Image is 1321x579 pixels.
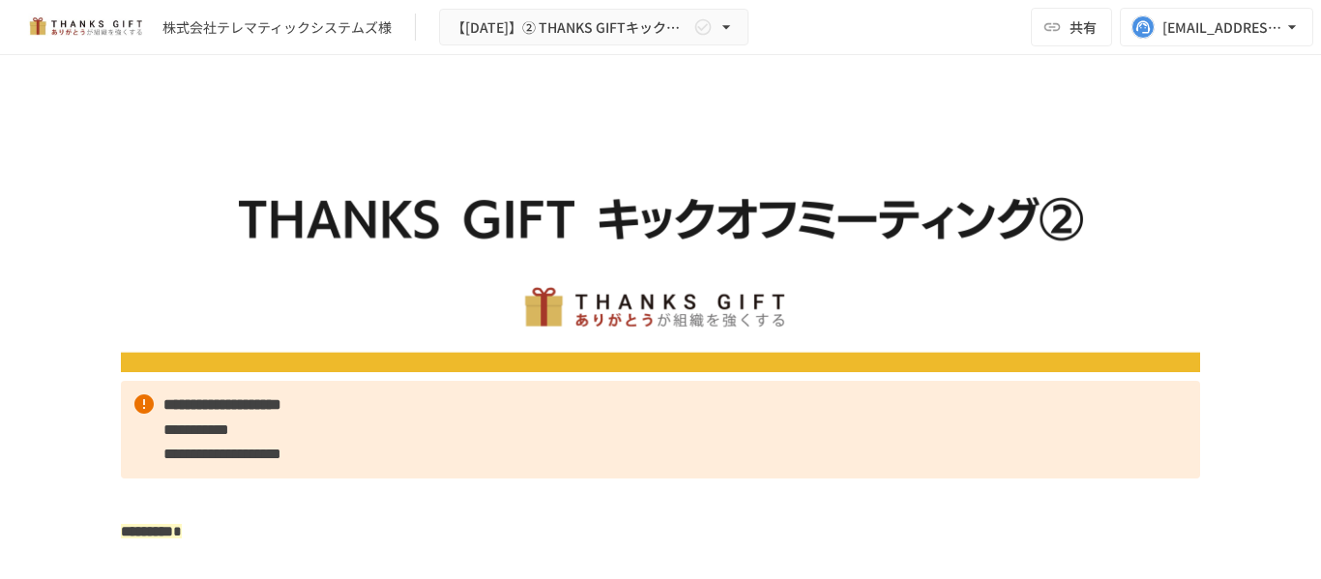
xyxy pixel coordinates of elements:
img: mMP1OxWUAhQbsRWCurg7vIHe5HqDpP7qZo7fRoNLXQh [23,12,147,43]
button: 【[DATE]】② THANKS GIFTキックオフMTG [439,9,749,46]
div: 株式会社テレマティックシステムズ様 [162,17,392,38]
span: 【[DATE]】② THANKS GIFTキックオフMTG [452,15,690,40]
span: 共有 [1070,16,1097,38]
div: [EMAIL_ADDRESS][DOMAIN_NAME] [1162,15,1282,40]
button: 共有 [1031,8,1112,46]
button: [EMAIL_ADDRESS][DOMAIN_NAME] [1120,8,1313,46]
img: DQqB4zCuRvHwOxrHXRba0Qwl6GF0LhVVkzBhhMhROoq [121,102,1200,372]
